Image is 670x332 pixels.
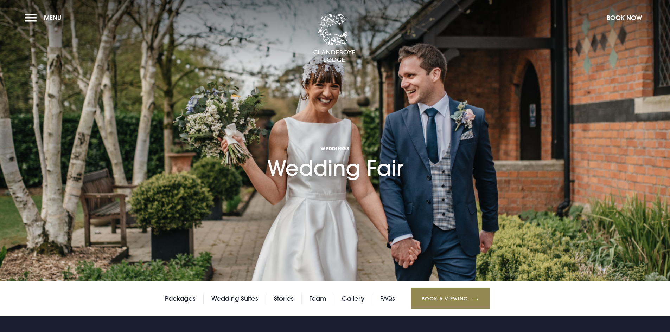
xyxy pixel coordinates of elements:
[25,10,65,25] button: Menu
[165,293,196,304] a: Packages
[267,145,403,152] span: Weddings
[313,14,355,63] img: Clandeboye Lodge
[380,293,395,304] a: FAQs
[44,14,62,22] span: Menu
[274,293,294,304] a: Stories
[211,293,258,304] a: Wedding Suites
[603,10,645,25] button: Book Now
[411,288,490,309] a: Book a Viewing
[267,104,403,181] h1: Wedding Fair
[310,293,326,304] a: Team
[342,293,364,304] a: Gallery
